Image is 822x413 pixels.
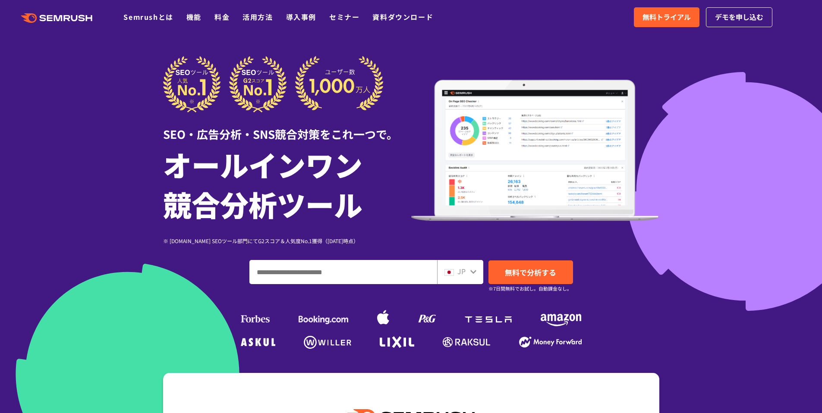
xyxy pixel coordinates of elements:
[214,12,230,22] a: 料金
[488,285,572,293] small: ※7日間無料でお試し。自動課金なし。
[163,113,411,142] div: SEO・広告分析・SNS競合対策をこれ一つで。
[488,260,573,284] a: 無料で分析する
[286,12,316,22] a: 導入事例
[642,12,691,23] span: 無料トライアル
[715,12,763,23] span: デモを申し込む
[163,144,411,224] h1: オールインワン 競合分析ツール
[634,7,699,27] a: 無料トライアル
[706,7,772,27] a: デモを申し込む
[372,12,433,22] a: 資料ダウンロード
[186,12,202,22] a: 機能
[163,237,411,245] div: ※ [DOMAIN_NAME] SEOツール部門にてG2スコア＆人気度No.1獲得（[DATE]時点）
[123,12,173,22] a: Semrushとは
[329,12,359,22] a: セミナー
[243,12,273,22] a: 活用方法
[250,260,437,284] input: ドメイン、キーワードまたはURLを入力してください
[457,266,466,276] span: JP
[505,267,556,278] span: 無料で分析する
